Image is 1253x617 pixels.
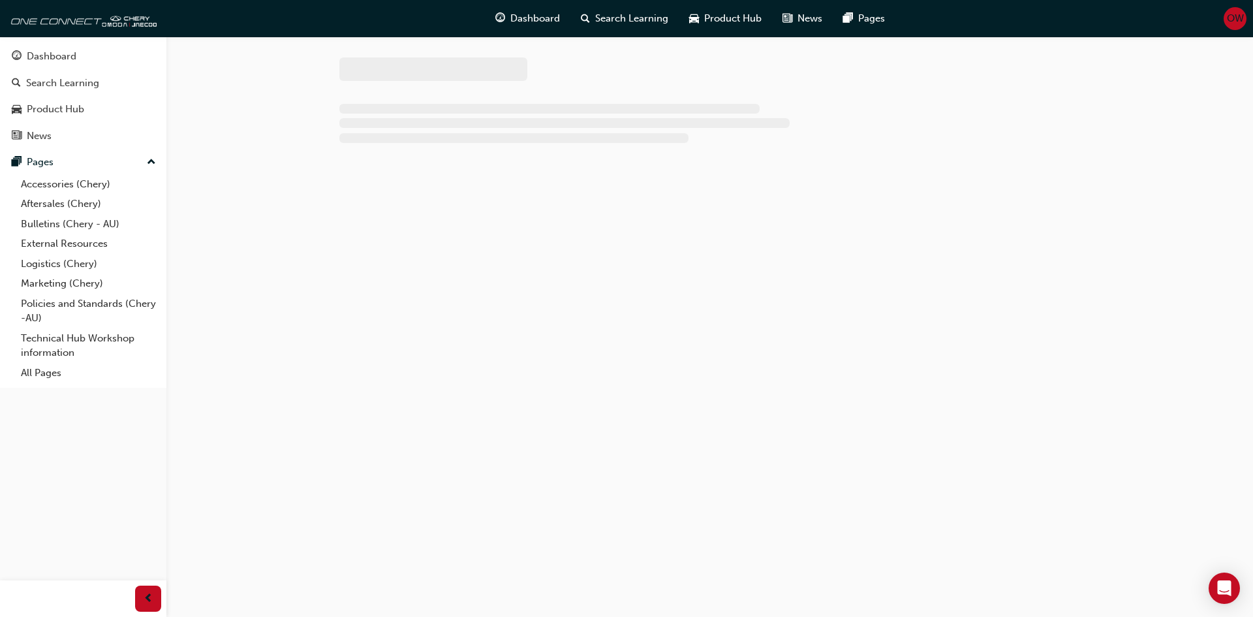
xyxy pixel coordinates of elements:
[16,214,161,234] a: Bulletins (Chery - AU)
[26,76,99,91] div: Search Learning
[5,71,161,95] a: Search Learning
[1209,573,1240,604] div: Open Intercom Messenger
[1227,11,1244,26] span: OW
[12,51,22,63] span: guage-icon
[27,129,52,144] div: News
[595,11,668,26] span: Search Learning
[12,131,22,142] span: news-icon
[704,11,762,26] span: Product Hub
[12,78,21,89] span: search-icon
[5,124,161,148] a: News
[797,11,822,26] span: News
[689,10,699,27] span: car-icon
[12,104,22,116] span: car-icon
[510,11,560,26] span: Dashboard
[27,155,54,170] div: Pages
[485,5,570,32] a: guage-iconDashboard
[7,5,157,31] img: oneconnect
[858,11,885,26] span: Pages
[5,44,161,69] a: Dashboard
[16,363,161,383] a: All Pages
[27,49,76,64] div: Dashboard
[679,5,772,32] a: car-iconProduct Hub
[16,294,161,328] a: Policies and Standards (Chery -AU)
[5,150,161,174] button: Pages
[1224,7,1246,30] button: OW
[782,10,792,27] span: news-icon
[16,328,161,363] a: Technical Hub Workshop information
[16,234,161,254] a: External Resources
[833,5,895,32] a: pages-iconPages
[12,157,22,168] span: pages-icon
[5,97,161,121] a: Product Hub
[570,5,679,32] a: search-iconSearch Learning
[772,5,833,32] a: news-iconNews
[495,10,505,27] span: guage-icon
[16,274,161,294] a: Marketing (Chery)
[16,194,161,214] a: Aftersales (Chery)
[27,102,84,117] div: Product Hub
[147,154,156,171] span: up-icon
[16,254,161,274] a: Logistics (Chery)
[5,42,161,150] button: DashboardSearch LearningProduct HubNews
[144,591,153,607] span: prev-icon
[843,10,853,27] span: pages-icon
[581,10,590,27] span: search-icon
[16,174,161,195] a: Accessories (Chery)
